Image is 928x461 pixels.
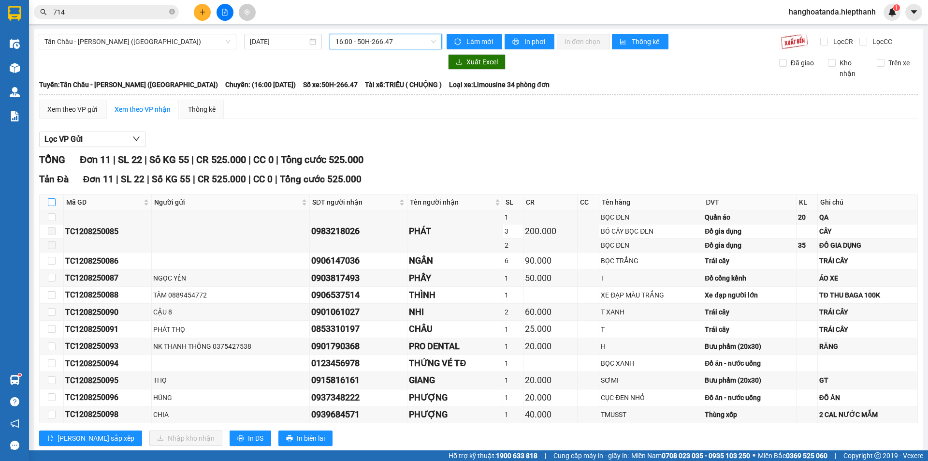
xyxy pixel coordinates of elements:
div: TRÁI CÂY [819,307,916,317]
span: Tài xế: TRIỀU ( CHUỘNG ) [365,79,442,90]
div: H [601,341,701,352]
span: Miền Bắc [758,450,827,461]
span: SL 22 [121,174,145,185]
div: RĂNG [819,341,916,352]
td: TC1208250087 [64,270,152,287]
div: 1 [505,324,522,335]
div: Bưu phẩm (20x30) [705,375,795,386]
button: Lọc VP Gửi [39,132,145,147]
span: printer [237,435,244,443]
td: 0915816161 [310,372,408,389]
div: NHI [409,305,501,319]
div: PHÁT [409,224,501,238]
td: THỨNG VÉ TĐ [407,355,503,372]
span: question-circle [10,397,19,406]
input: 12/08/2025 [250,36,307,47]
div: Trái cây [705,255,795,266]
th: KL [797,194,818,210]
span: printer [512,38,521,46]
span: bar-chart [620,38,628,46]
span: Kho nhận [836,58,870,79]
th: CC [578,194,599,210]
sup: 1 [18,373,21,376]
button: downloadNhập kho nhận [149,431,222,446]
div: HÙNG [153,392,308,403]
div: 1 [505,409,522,420]
td: 0901061027 [310,304,408,321]
div: PHƯỢNG [409,408,501,421]
span: printer [286,435,293,443]
div: TMUSST [601,409,701,420]
div: 20.000 [525,340,576,353]
button: printerIn biên lai [278,431,333,446]
span: [PERSON_NAME] sắp xếp [58,433,134,444]
span: CR 525.000 [198,174,246,185]
h2: VP Nhận: [GEOGRAPHIC_DATA] [55,69,251,130]
td: PHÁT [407,210,503,253]
div: TĐ THU BAGA 100K [819,290,916,300]
div: T [601,324,701,335]
td: TC1208250088 [64,287,152,304]
span: search [40,9,47,15]
div: 90.000 [525,254,576,268]
div: ĐỒ ĂN [819,392,916,403]
span: SL 22 [118,154,142,165]
div: 1 [505,341,522,352]
div: 0903817493 [311,271,406,285]
td: 0906147036 [310,253,408,269]
span: notification [10,419,19,428]
td: TC1208250091 [64,321,152,338]
div: Đồ ăn - nước uống [705,392,795,403]
td: CHÂU [407,321,503,338]
div: TC1208250096 [65,391,150,403]
div: PRO DENTAL [409,340,501,353]
td: PHƯỢNG [407,406,503,423]
button: aim [239,4,256,21]
span: Đã giao [787,58,818,68]
button: In đơn chọn [557,34,609,49]
div: ÁO XE [819,273,916,283]
td: PHẤY [407,270,503,287]
div: CỤC ĐEN NHỎ [601,392,701,403]
span: CC 0 [253,154,274,165]
span: | [147,174,149,185]
div: BỌC ĐEN [601,212,701,223]
div: NGỌC YẾN [153,273,308,283]
div: Đồ gia dụng [705,226,795,237]
div: TC1208250088 [65,289,150,301]
span: down [132,135,140,143]
span: | [248,154,251,165]
sup: 1 [893,4,900,11]
span: Trên xe [884,58,913,68]
div: Xem theo VP gửi [47,104,97,115]
div: 50.000 [525,271,576,285]
span: Đơn 11 [83,174,114,185]
div: 20.000 [525,373,576,387]
span: | [193,174,195,185]
td: NHI [407,304,503,321]
div: TC1208250090 [65,306,150,318]
img: warehouse-icon [10,63,20,73]
span: hanghoatanda.hiepthanh [781,6,884,18]
div: NGÂN [409,254,501,268]
td: TC1208250085 [64,210,152,253]
div: SƠMI [601,375,701,386]
td: 0901790368 [310,338,408,355]
div: 1 [505,375,522,386]
div: Đồ ăn - nước uống [705,358,795,369]
th: SL [503,194,523,210]
button: file-add [217,4,233,21]
div: Bưu phẩm (20x30) [705,341,795,352]
span: | [835,450,836,461]
button: caret-down [905,4,922,21]
div: PHẤY [409,271,501,285]
span: In biên lai [297,433,325,444]
span: plus [199,9,206,15]
td: 0903817493 [310,270,408,287]
div: 0853310197 [311,322,406,336]
td: 0983218026 [310,210,408,253]
div: 0901061027 [311,305,406,319]
span: 16:00 - 50H-266.47 [335,34,436,49]
button: printerIn phơi [505,34,554,49]
td: PRO DENTAL [407,338,503,355]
